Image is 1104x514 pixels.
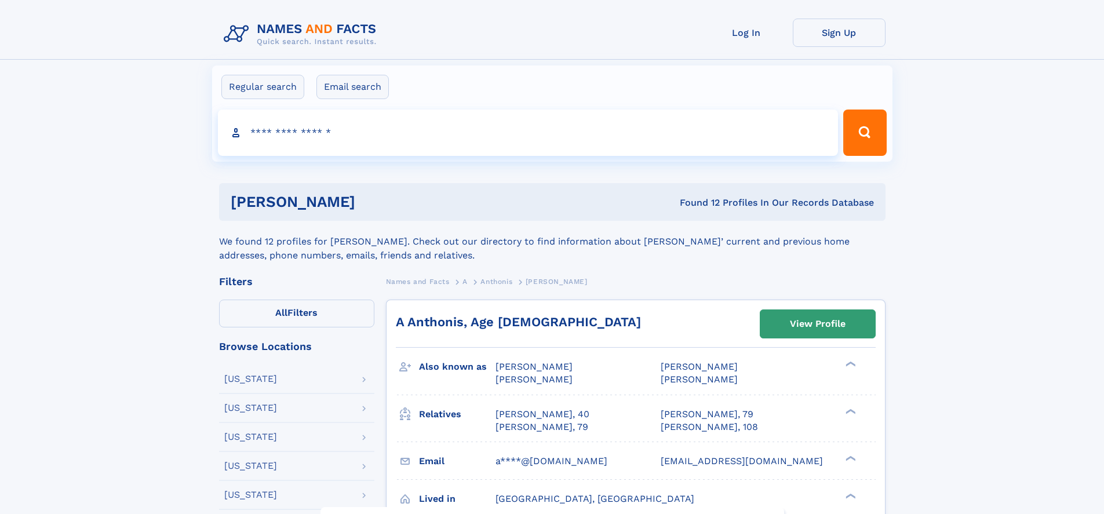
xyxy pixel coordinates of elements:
[661,455,823,466] span: [EMAIL_ADDRESS][DOMAIN_NAME]
[316,75,389,99] label: Email search
[219,19,386,50] img: Logo Names and Facts
[661,421,758,433] a: [PERSON_NAME], 108
[790,311,846,337] div: View Profile
[843,110,886,156] button: Search Button
[219,221,886,263] div: We found 12 profiles for [PERSON_NAME]. Check out our directory to find information about [PERSON...
[219,276,374,287] div: Filters
[231,195,518,209] h1: [PERSON_NAME]
[495,361,573,372] span: [PERSON_NAME]
[661,408,753,421] a: [PERSON_NAME], 79
[396,315,641,329] a: A Anthonis, Age [DEMOGRAPHIC_DATA]
[518,196,874,209] div: Found 12 Profiles In Our Records Database
[219,300,374,327] label: Filters
[495,493,694,504] span: [GEOGRAPHIC_DATA], [GEOGRAPHIC_DATA]
[224,461,277,471] div: [US_STATE]
[843,407,857,415] div: ❯
[275,307,287,318] span: All
[480,278,512,286] span: Anthonis
[224,490,277,500] div: [US_STATE]
[526,278,588,286] span: [PERSON_NAME]
[480,274,512,289] a: Anthonis
[219,341,374,352] div: Browse Locations
[495,421,588,433] a: [PERSON_NAME], 79
[843,454,857,462] div: ❯
[224,374,277,384] div: [US_STATE]
[495,408,589,421] a: [PERSON_NAME], 40
[221,75,304,99] label: Regular search
[661,361,738,372] span: [PERSON_NAME]
[419,451,495,471] h3: Email
[386,274,450,289] a: Names and Facts
[419,357,495,377] h3: Also known as
[843,360,857,368] div: ❯
[462,278,468,286] span: A
[700,19,793,47] a: Log In
[224,432,277,442] div: [US_STATE]
[224,403,277,413] div: [US_STATE]
[218,110,839,156] input: search input
[760,310,875,338] a: View Profile
[661,374,738,385] span: [PERSON_NAME]
[419,489,495,509] h3: Lived in
[843,492,857,500] div: ❯
[793,19,886,47] a: Sign Up
[495,374,573,385] span: [PERSON_NAME]
[419,404,495,424] h3: Relatives
[462,274,468,289] a: A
